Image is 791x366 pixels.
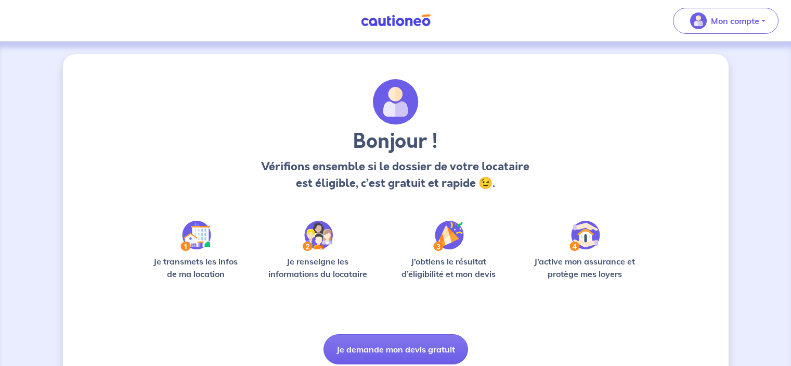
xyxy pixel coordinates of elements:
[711,15,759,27] p: Mon compte
[524,255,645,280] p: J’active mon assurance et protège mes loyers
[569,221,600,251] img: /static/bfff1cf634d835d9112899e6a3df1a5d/Step-4.svg
[180,221,211,251] img: /static/90a569abe86eec82015bcaae536bd8e6/Step-1.svg
[433,221,464,251] img: /static/f3e743aab9439237c3e2196e4328bba9/Step-3.svg
[323,334,468,364] button: Je demande mon devis gratuit
[357,14,435,27] img: Cautioneo
[690,12,707,29] img: illu_account_valid_menu.svg
[303,221,333,251] img: /static/c0a346edaed446bb123850d2d04ad552/Step-2.svg
[373,79,419,125] img: archivate
[258,158,533,192] p: Vérifions ensemble si le dossier de votre locataire est éligible, c’est gratuit et rapide 😉.
[262,255,374,280] p: Je renseigne les informations du locataire
[673,8,779,34] button: illu_account_valid_menu.svgMon compte
[146,255,245,280] p: Je transmets les infos de ma location
[390,255,508,280] p: J’obtiens le résultat d’éligibilité et mon devis
[258,129,533,154] h3: Bonjour !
